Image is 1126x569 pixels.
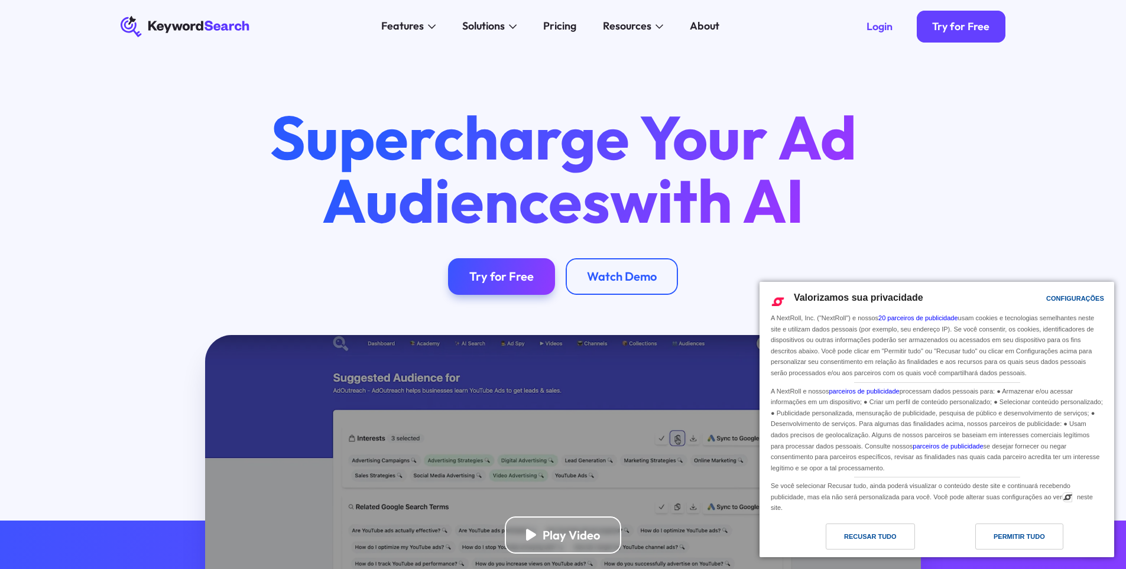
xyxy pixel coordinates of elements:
[913,443,983,450] a: parceiros de publicidade
[867,20,893,33] div: Login
[245,106,881,231] h1: Supercharge Your Ad Audiences
[932,20,989,33] div: Try for Free
[768,383,1105,475] div: A NextRoll e nossos processam dados pessoais para: ● Armazenar e/ou acessar informações em um dis...
[587,269,657,284] div: Watch Demo
[543,528,600,542] div: Play Video
[603,18,651,34] div: Resources
[994,530,1045,543] div: Permitir Tudo
[794,292,923,303] span: Valorizamos sua privacidade
[829,388,899,395] a: parceiros de publicidade
[1046,292,1104,305] div: Configurações
[682,16,728,37] a: About
[878,314,958,321] a: 20 parceiros de publicidade
[381,18,424,34] div: Features
[543,18,576,34] div: Pricing
[1026,289,1054,311] a: Configurações
[937,524,1107,555] a: Permitir Tudo
[844,530,897,543] div: Recusar tudo
[690,18,719,34] div: About
[851,11,908,43] a: Login
[448,258,555,295] a: Try for Free
[610,162,804,239] span: with AI
[917,11,1006,43] a: Try for Free
[768,477,1105,515] div: Se você selecionar Recusar tudo, ainda poderá visualizar o conteúdo deste site e continuará receb...
[536,16,585,37] a: Pricing
[462,18,505,34] div: Solutions
[768,311,1105,379] div: A NextRoll, Inc. ("NextRoll") e nossos usam cookies e tecnologias semelhantes neste site e utiliz...
[767,524,937,555] a: Recusar tudo
[469,269,534,284] div: Try for Free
